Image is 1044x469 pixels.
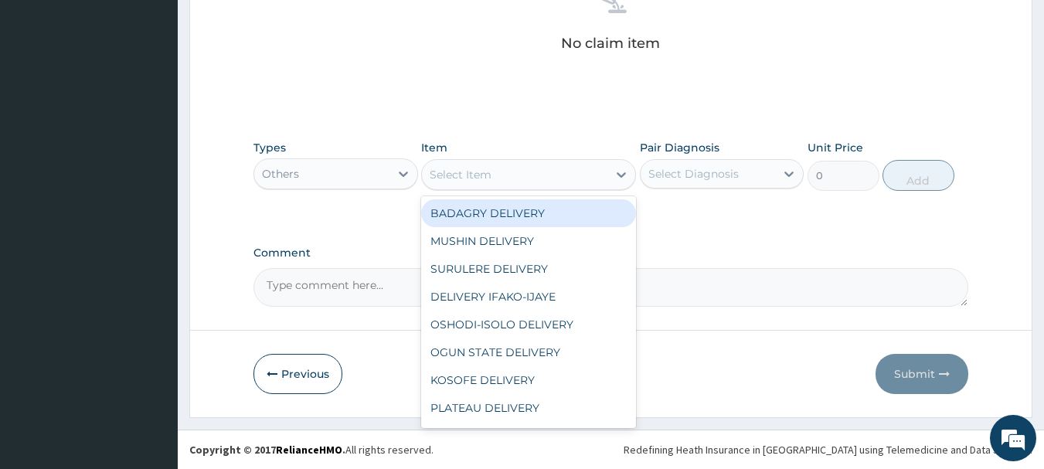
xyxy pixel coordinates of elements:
label: Comment [253,246,969,260]
span: We're online! [90,138,213,294]
img: d_794563401_company_1708531726252_794563401 [29,77,63,116]
div: Redefining Heath Insurance in [GEOGRAPHIC_DATA] using Telemedicine and Data Science! [624,442,1032,457]
label: Types [253,141,286,155]
div: SURULERE DELIVERY [421,255,636,283]
div: OSHODI-ISOLO DELIVERY [421,311,636,338]
div: PLATEAU DELIVERY [421,394,636,422]
a: RelianceHMO [276,443,342,457]
div: OGUN STATE DELIVERY [421,338,636,366]
button: Add [882,160,954,191]
label: Pair Diagnosis [640,140,719,155]
div: Others [262,166,299,182]
div: APAPA DELIVERY [421,422,636,450]
div: DELIVERY IFAKO-IJAYE [421,283,636,311]
div: MUSHIN DELIVERY [421,227,636,255]
textarea: Type your message and hit 'Enter' [8,308,294,362]
div: Select Item [430,167,491,182]
div: Minimize live chat window [253,8,291,45]
label: Item [421,140,447,155]
button: Submit [876,354,968,394]
footer: All rights reserved. [178,430,1044,469]
strong: Copyright © 2017 . [189,443,345,457]
div: Chat with us now [80,87,260,107]
div: Select Diagnosis [648,166,739,182]
div: BADAGRY DELIVERY [421,199,636,227]
div: KOSOFE DELIVERY [421,366,636,394]
label: Unit Price [808,140,863,155]
p: No claim item [561,36,660,51]
button: Previous [253,354,342,394]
